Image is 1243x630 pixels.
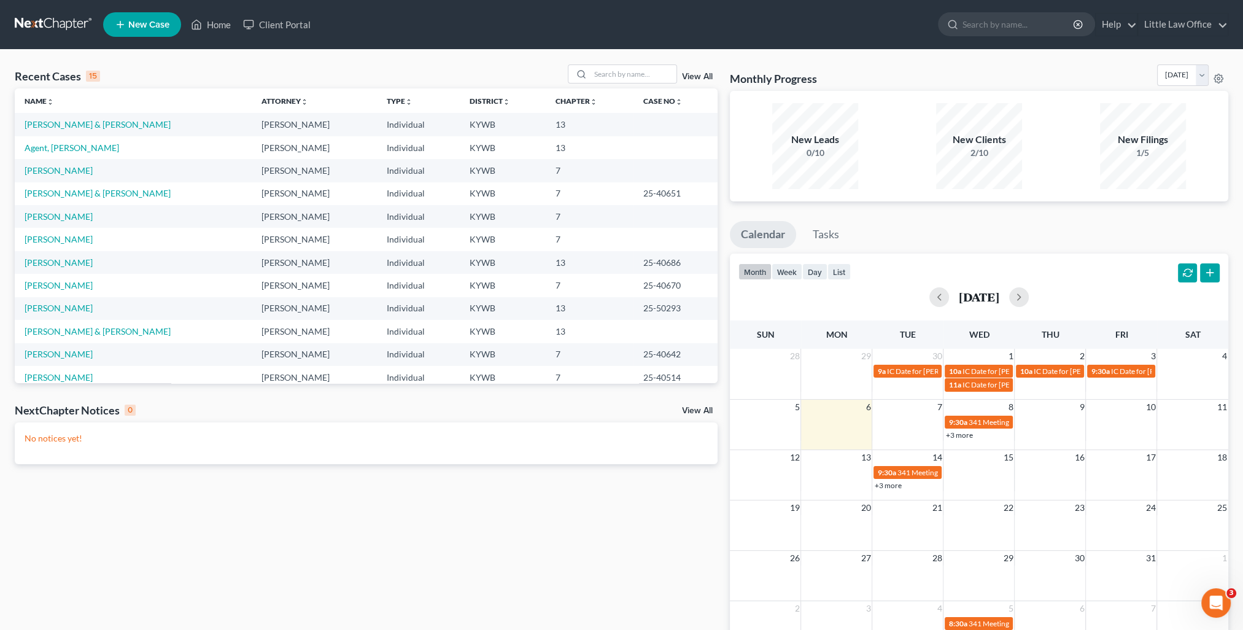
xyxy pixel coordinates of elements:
[1144,500,1156,515] span: 24
[252,113,377,136] td: [PERSON_NAME]
[682,72,713,81] a: View All
[25,119,171,130] a: [PERSON_NAME] & [PERSON_NAME]
[546,159,633,182] td: 7
[968,619,1078,628] span: 341 Meeting for [PERSON_NAME]
[633,343,718,366] td: 25-40642
[15,69,100,84] div: Recent Cases
[185,14,237,36] a: Home
[546,205,633,228] td: 7
[25,188,171,198] a: [PERSON_NAME] & [PERSON_NAME]
[128,20,169,29] span: New Case
[1221,349,1228,364] span: 4
[25,432,708,445] p: No notices yet!
[460,182,546,205] td: KYWB
[859,500,872,515] span: 20
[252,136,377,159] td: [PERSON_NAME]
[1078,601,1085,616] span: 6
[931,450,943,465] span: 14
[460,136,546,159] td: KYWB
[470,96,510,106] a: Districtunfold_more
[897,468,1007,477] span: 341 Meeting for [PERSON_NAME]
[377,274,459,297] td: Individual
[1073,500,1085,515] span: 23
[47,98,54,106] i: unfold_more
[125,405,136,416] div: 0
[460,274,546,297] td: KYWB
[25,142,119,153] a: Agent, [PERSON_NAME]
[252,251,377,274] td: [PERSON_NAME]
[864,601,872,616] span: 3
[1226,588,1236,598] span: 3
[931,349,943,364] span: 30
[546,113,633,136] td: 13
[1149,349,1156,364] span: 3
[948,367,961,376] span: 10a
[377,366,459,389] td: Individual
[460,251,546,274] td: KYWB
[25,96,54,106] a: Nameunfold_more
[377,159,459,182] td: Individual
[859,450,872,465] span: 13
[25,303,93,313] a: [PERSON_NAME]
[252,343,377,366] td: [PERSON_NAME]
[874,481,901,490] a: +3 more
[1138,14,1228,36] a: Little Law Office
[460,228,546,251] td: KYWB
[252,205,377,228] td: [PERSON_NAME]
[301,98,308,106] i: unfold_more
[237,14,317,36] a: Client Portal
[1185,329,1200,340] span: Sat
[1007,601,1014,616] span: 5
[826,329,847,340] span: Mon
[936,147,1022,159] div: 2/10
[802,221,850,248] a: Tasks
[1144,450,1156,465] span: 17
[788,450,800,465] span: 12
[460,113,546,136] td: KYWB
[377,182,459,205] td: Individual
[1078,349,1085,364] span: 2
[793,400,800,414] span: 5
[377,297,459,320] td: Individual
[252,297,377,320] td: [PERSON_NAME]
[25,257,93,268] a: [PERSON_NAME]
[1100,133,1186,147] div: New Filings
[377,136,459,159] td: Individual
[1073,450,1085,465] span: 16
[948,418,967,427] span: 9:30a
[25,372,93,383] a: [PERSON_NAME]
[1041,329,1059,340] span: Thu
[252,159,377,182] td: [PERSON_NAME]
[1110,367,1204,376] span: IC Date for [PERSON_NAME]
[1020,367,1032,376] span: 10a
[1221,551,1228,566] span: 1
[968,418,1078,427] span: 341 Meeting for [PERSON_NAME]
[556,96,597,106] a: Chapterunfold_more
[25,165,93,176] a: [PERSON_NAME]
[682,406,713,415] a: View All
[935,601,943,616] span: 4
[546,297,633,320] td: 13
[864,400,872,414] span: 6
[772,263,802,280] button: week
[675,98,683,106] i: unfold_more
[1201,588,1231,618] iframe: Intercom live chat
[962,13,1075,36] input: Search by name...
[900,329,916,340] span: Tue
[1007,349,1014,364] span: 1
[1216,500,1228,515] span: 25
[936,133,1022,147] div: New Clients
[377,113,459,136] td: Individual
[1115,329,1128,340] span: Fri
[793,601,800,616] span: 2
[969,329,989,340] span: Wed
[959,290,999,303] h2: [DATE]
[546,136,633,159] td: 13
[1078,400,1085,414] span: 9
[1002,500,1014,515] span: 22
[546,182,633,205] td: 7
[643,96,683,106] a: Case Nounfold_more
[788,551,800,566] span: 26
[788,500,800,515] span: 19
[877,367,885,376] span: 9a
